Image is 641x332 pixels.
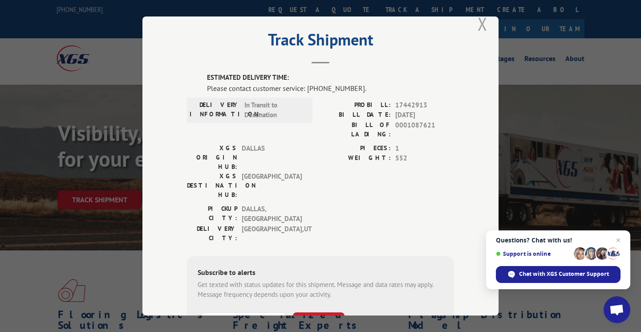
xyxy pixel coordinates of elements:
span: Close chat [613,235,624,246]
label: XGS ORIGIN HUB: [187,143,237,172]
div: Please contact customer service: [PHONE_NUMBER]. [207,83,454,94]
div: Get texted with status updates for this shipment. Message and data rates may apply. Message frequ... [198,280,443,300]
label: PICKUP CITY: [187,204,237,224]
label: DELIVERY INFORMATION: [190,100,240,120]
span: [GEOGRAPHIC_DATA] , UT [242,224,302,243]
span: 0001087621 [395,120,454,139]
label: PROBILL: [320,100,391,111]
label: ESTIMATED DELIVERY TIME: [207,73,454,83]
span: Chat with XGS Customer Support [519,270,609,278]
label: BILL DATE: [320,110,391,120]
button: Close modal [478,12,487,36]
h2: Track Shipment [187,33,454,50]
div: Open chat [604,296,630,323]
span: In Transit to Destination [244,100,304,120]
label: BILL OF LADING: [320,120,391,139]
span: Questions? Chat with us! [496,237,621,244]
span: [GEOGRAPHIC_DATA] [242,172,302,200]
input: Phone Number [201,312,286,331]
label: PIECES: [320,143,391,154]
label: XGS DESTINATION HUB: [187,172,237,200]
span: [DATE] [395,110,454,120]
span: 552 [395,153,454,164]
button: SUBSCRIBE [293,312,345,331]
span: Support is online [496,250,571,257]
label: WEIGHT: [320,153,391,164]
div: Subscribe to alerts [198,267,443,280]
span: 17442913 [395,100,454,111]
div: Chat with XGS Customer Support [496,266,621,283]
span: 1 [395,143,454,154]
span: DALLAS , [GEOGRAPHIC_DATA] [242,204,302,224]
label: DELIVERY CITY: [187,224,237,243]
span: DALLAS [242,143,302,172]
